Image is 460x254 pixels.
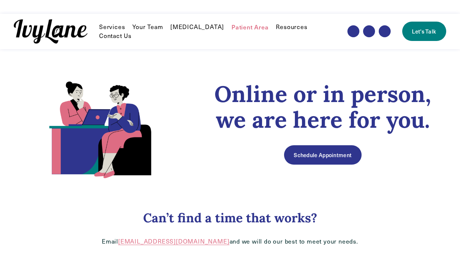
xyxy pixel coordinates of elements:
a: folder dropdown [99,22,125,31]
p: Email and we will do our best to meet your needs. [14,238,446,245]
span: Resources [276,23,307,31]
a: [EMAIL_ADDRESS][DOMAIN_NAME] [118,237,229,245]
a: Your Team [132,22,163,31]
h1: Online or in person, we are here for you. [199,81,446,133]
img: Ivy Lane Counseling &mdash; Therapy that works for you [14,19,88,44]
h3: Can’t find a time that works? [14,210,446,226]
a: Let's Talk [402,22,446,41]
a: folder dropdown [276,22,307,31]
a: Schedule Appointment [284,145,362,165]
a: Contact Us [99,31,132,40]
a: Facebook [347,25,359,37]
a: Instagram [363,25,375,37]
span: Services [99,23,125,31]
a: [MEDICAL_DATA] [170,22,224,31]
a: Patient Area [231,22,269,31]
a: LinkedIn [379,25,391,37]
